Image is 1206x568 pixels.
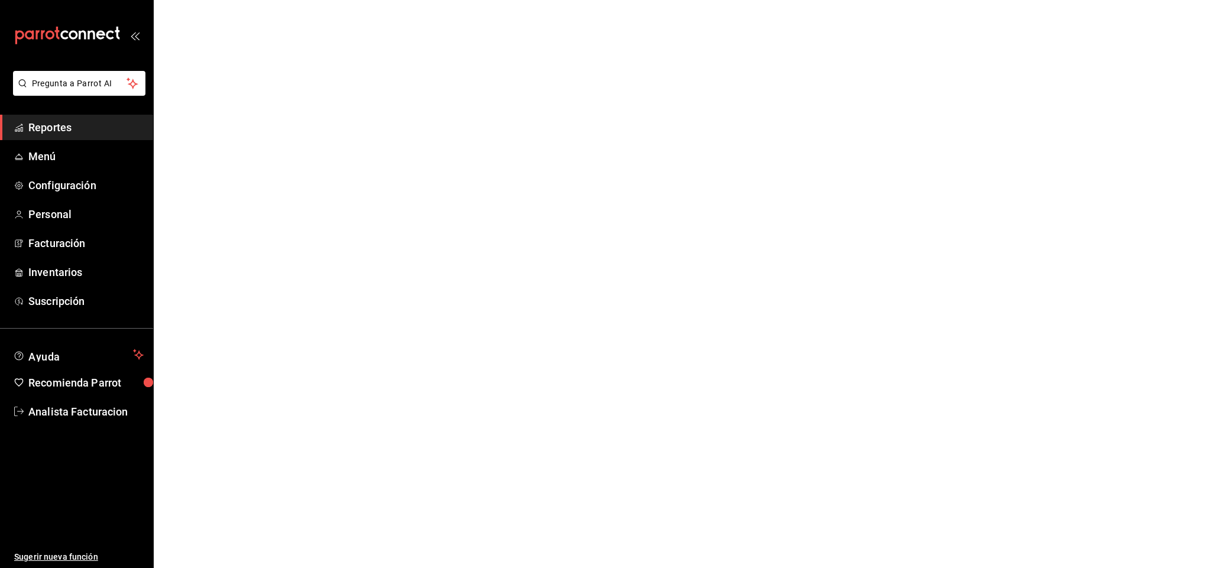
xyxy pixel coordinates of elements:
span: Analista Facturacion [28,404,144,420]
span: Personal [28,206,144,222]
span: Configuración [28,177,144,193]
span: Sugerir nueva función [14,551,144,563]
span: Reportes [28,119,144,135]
a: Pregunta a Parrot AI [8,86,145,98]
span: Facturación [28,235,144,251]
button: open_drawer_menu [130,31,140,40]
button: Pregunta a Parrot AI [13,71,145,96]
span: Ayuda [28,348,128,362]
span: Recomienda Parrot [28,375,144,391]
span: Suscripción [28,293,144,309]
span: Pregunta a Parrot AI [32,77,127,90]
span: Menú [28,148,144,164]
span: Inventarios [28,264,144,280]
